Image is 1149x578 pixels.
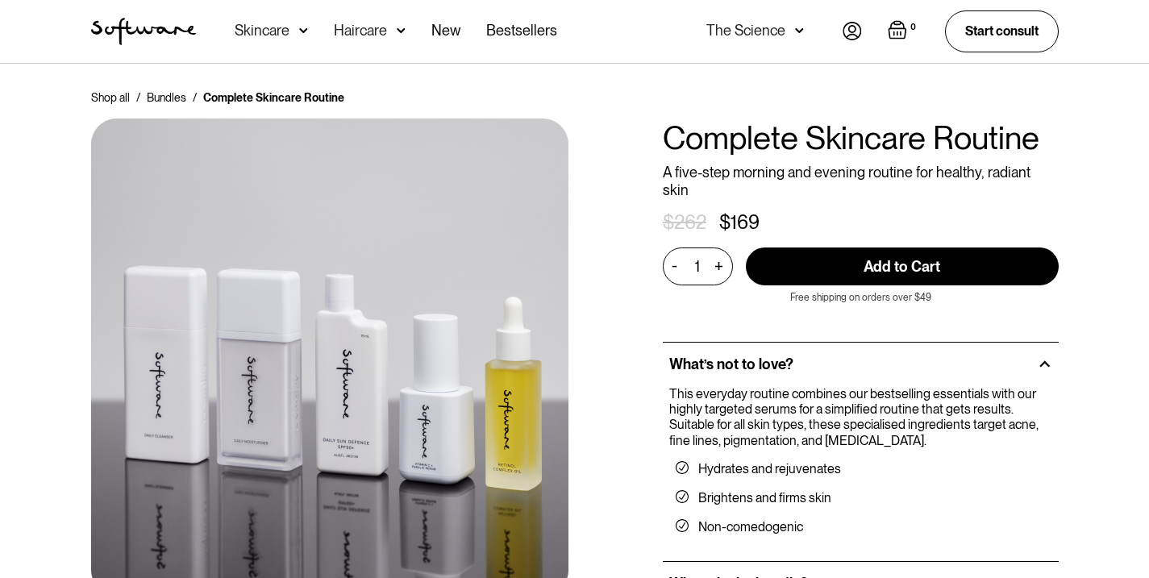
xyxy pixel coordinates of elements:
a: Open empty cart [888,20,919,43]
div: 0 [907,20,919,35]
li: Hydrates and rejuvenates [676,461,1046,477]
a: Bundles [147,89,186,106]
a: Shop all [91,89,130,106]
img: arrow down [397,23,406,39]
img: arrow down [795,23,804,39]
div: Haircare [334,23,387,39]
img: arrow down [299,23,308,39]
p: This everyday routine combines our bestselling essentials with our highly targeted serums for a s... [669,386,1046,448]
p: A five-step morning and evening routine for healthy, radiant skin [663,164,1059,198]
div: / [193,89,197,106]
input: Add to Cart [746,247,1059,285]
a: Start consult [945,10,1059,52]
div: 169 [731,211,760,235]
h2: What’s not to love? [669,356,793,373]
div: + [710,257,728,276]
li: Non-comedogenic [676,519,1046,535]
div: Skincare [235,23,289,39]
div: Complete Skincare Routine [203,89,344,106]
div: 262 [674,211,706,235]
a: home [91,18,196,45]
li: Brightens and firms skin [676,490,1046,506]
p: Free shipping on orders over $49 [790,292,931,303]
div: - [672,257,682,275]
div: $ [663,211,674,235]
img: Software Logo [91,18,196,45]
div: / [136,89,140,106]
div: $ [719,211,731,235]
div: The Science [706,23,785,39]
h1: Complete Skincare Routine [663,119,1059,157]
